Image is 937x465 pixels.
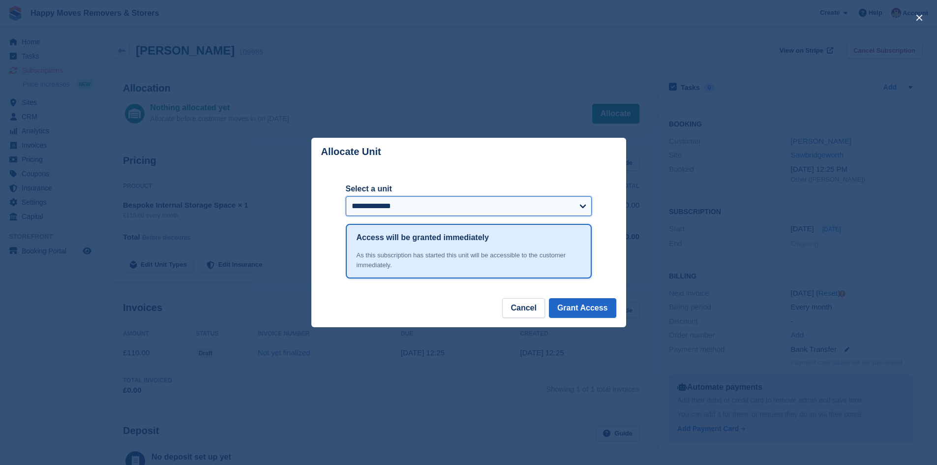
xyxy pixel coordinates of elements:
label: Select a unit [346,183,592,195]
button: Grant Access [549,298,616,318]
button: close [911,10,927,26]
h1: Access will be granted immediately [357,232,489,244]
button: Cancel [502,298,544,318]
p: Allocate Unit [321,146,381,157]
div: As this subscription has started this unit will be accessible to the customer immediately. [357,250,581,270]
